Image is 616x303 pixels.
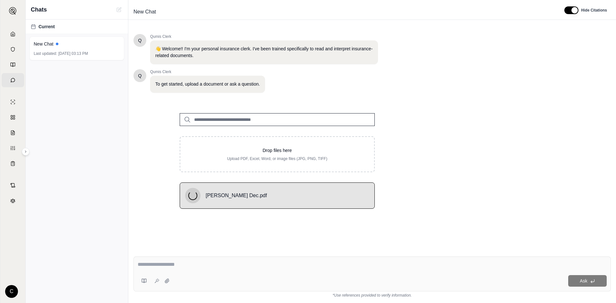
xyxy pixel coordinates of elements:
span: Hello [138,72,142,79]
img: Expand sidebar [9,7,17,15]
span: Chats [31,5,47,14]
a: Single Policy [2,95,24,109]
span: Hide Citations [581,8,607,13]
a: Documents Vault [2,42,24,56]
a: Home [2,27,24,41]
a: Coverage Table [2,156,24,171]
button: Expand sidebar [22,148,30,156]
span: Qumis Clerk [150,34,378,39]
span: Current [38,23,55,30]
a: Prompt Library [2,58,24,72]
span: Last updated: [34,51,57,56]
span: [DATE] 03:13 PM [58,51,88,56]
button: New Chat [115,6,123,13]
p: To get started, upload a document or ask a question. [155,81,260,88]
button: Expand sidebar [6,4,19,17]
a: Claim Coverage [2,126,24,140]
a: Chat [2,73,24,87]
button: Ask [568,275,607,287]
span: [PERSON_NAME] Dec.pdf [206,192,267,199]
a: Custom Report [2,141,24,155]
p: 👋 Welcome!! I'm your personal insurance clerk. I've been trained specifically to read and interpr... [155,46,373,59]
span: Ask [580,278,587,283]
span: New Chat [131,7,158,17]
a: Policy Comparisons [2,110,24,124]
p: Upload PDF, Excel, Word, or image files (JPG, PNG, TIFF) [191,156,364,161]
p: Drop files here [191,147,364,154]
span: Qumis Clerk [150,69,265,74]
span: Hello [138,37,142,44]
a: Contract Analysis [2,178,24,192]
div: C [5,285,18,298]
a: Legal Search Engine [2,194,24,208]
div: Edit Title [131,7,557,17]
span: New Chat [34,41,53,47]
div: *Use references provided to verify information. [133,291,611,298]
